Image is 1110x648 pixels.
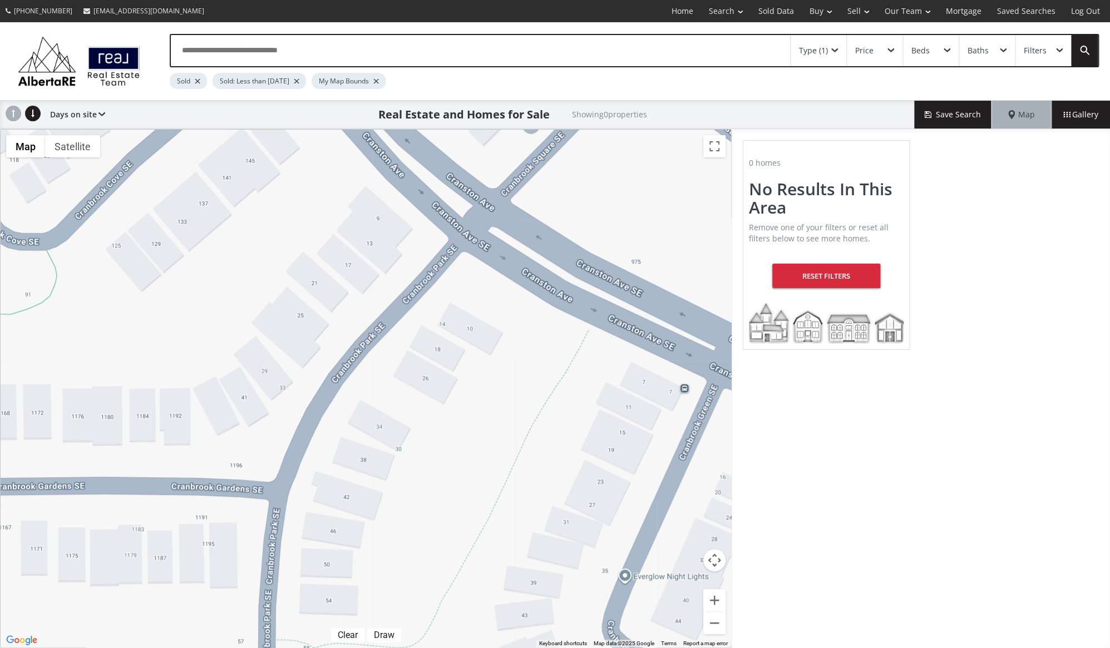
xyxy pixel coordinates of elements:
[992,101,1051,128] div: Map
[772,264,881,288] div: Reset Filters
[378,107,550,122] h1: Real Estate and Homes for Sale
[14,6,72,16] span: [PHONE_NUMBER]
[93,6,204,16] span: [EMAIL_ADDRESS][DOMAIN_NAME]
[1063,109,1098,120] span: Gallery
[594,640,654,646] span: Map data ©2025 Google
[703,135,726,157] button: Toggle fullscreen view
[539,640,587,647] button: Keyboard shortcuts
[170,73,207,89] div: Sold
[911,47,930,55] div: Beds
[3,633,40,647] a: Open this area in Google Maps (opens a new window)
[968,47,989,55] div: Baths
[1024,47,1047,55] div: Filters
[1008,109,1035,120] span: Map
[3,633,40,647] img: Google
[749,180,904,216] h2: No Results In This Area
[703,589,726,611] button: Zoom in
[732,129,921,361] a: 0 homesNo Results In This AreaRemove one of your filters or reset all filters below to see more h...
[683,640,728,646] a: Report a map error
[703,612,726,634] button: Zoom out
[749,222,889,244] span: Remove one of your filters or reset all filters below to see more homes.
[371,630,397,640] div: Draw
[335,630,361,640] div: Clear
[331,630,364,640] div: Click to clear.
[312,73,386,89] div: My Map Bounds
[367,630,401,640] div: Click to draw.
[6,135,45,157] button: Show street map
[703,549,726,571] button: Map camera controls
[45,135,100,157] button: Show satellite imagery
[799,47,828,55] div: Type (1)
[12,33,146,89] img: Logo
[78,1,210,21] a: [EMAIL_ADDRESS][DOMAIN_NAME]
[45,101,105,128] div: Days on site
[914,101,992,128] button: Save Search
[213,73,306,89] div: Sold: Less than [DATE]
[1051,101,1110,128] div: Gallery
[572,110,647,118] h2: Showing 0 properties
[749,157,781,168] span: 0 homes
[661,640,677,646] a: Terms
[855,47,874,55] div: Price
